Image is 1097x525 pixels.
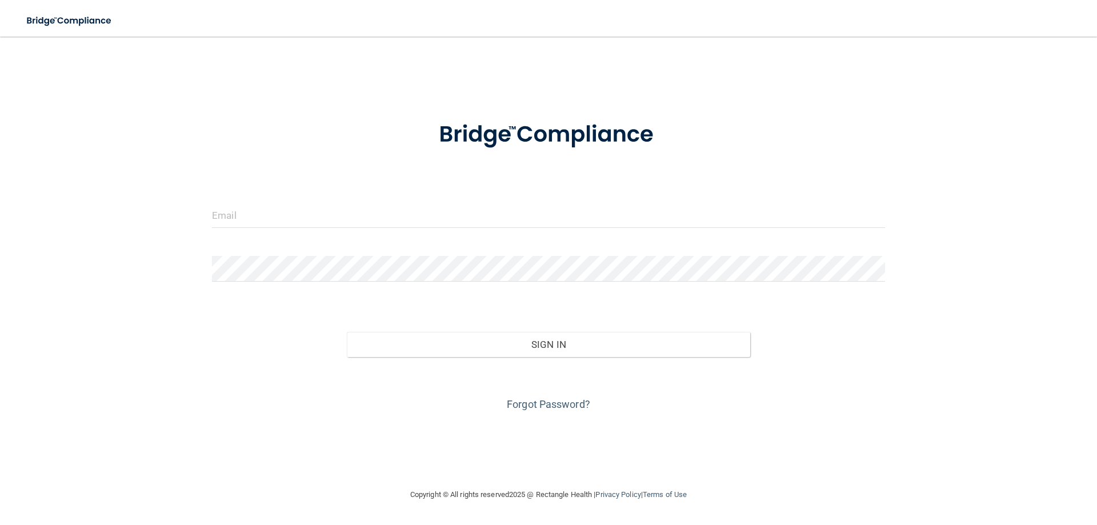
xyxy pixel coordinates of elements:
[347,332,751,357] button: Sign In
[212,202,885,228] input: Email
[340,476,757,513] div: Copyright © All rights reserved 2025 @ Rectangle Health | |
[643,490,687,499] a: Terms of Use
[17,9,122,33] img: bridge_compliance_login_screen.278c3ca4.svg
[507,398,590,410] a: Forgot Password?
[415,105,682,165] img: bridge_compliance_login_screen.278c3ca4.svg
[595,490,640,499] a: Privacy Policy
